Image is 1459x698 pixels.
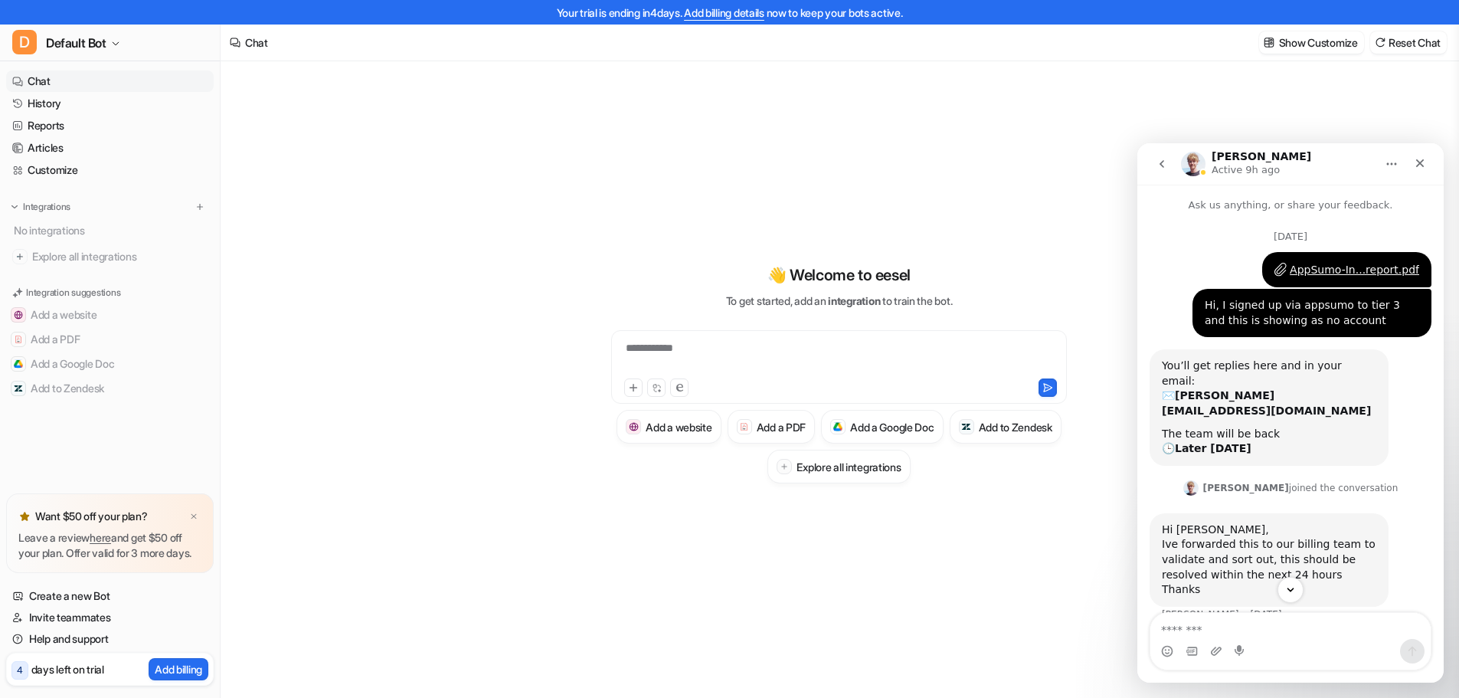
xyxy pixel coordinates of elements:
[90,531,111,544] a: here
[833,422,843,431] img: Add a Google Doc
[6,607,214,628] a: Invite teammates
[646,419,712,435] h3: Add a website
[6,199,75,215] button: Integrations
[6,352,214,376] button: Add a Google DocAdd a Google Doc
[728,410,815,444] button: Add a PDFAdd a PDF
[18,510,31,523] img: star
[14,310,23,320] img: Add a website
[14,359,23,369] img: Add a Google Doc
[6,159,214,181] a: Customize
[31,661,104,677] p: days left on trial
[1370,31,1447,54] button: Reset Chat
[9,218,214,243] div: No integrations
[979,419,1052,435] h3: Add to Zendesk
[950,410,1062,444] button: Add to ZendeskAdd to Zendesk
[617,410,721,444] button: Add a websiteAdd a website
[195,202,205,212] img: menu_add.svg
[46,32,106,54] span: Default Bot
[6,115,214,136] a: Reports
[189,512,198,522] img: x
[1137,143,1444,683] iframe: Intercom live chat
[6,93,214,114] a: History
[12,249,28,264] img: explore all integrations
[6,628,214,650] a: Help and support
[14,384,23,393] img: Add to Zendesk
[26,286,120,300] p: Integration suggestions
[1375,37,1385,48] img: reset
[797,459,901,475] h3: Explore all integrations
[757,419,806,435] h3: Add a PDF
[6,303,214,327] button: Add a websiteAdd a website
[32,244,208,269] span: Explore all integrations
[6,137,214,159] a: Articles
[684,6,764,19] a: Add billing details
[149,658,208,680] button: Add billing
[6,327,214,352] button: Add a PDFAdd a PDF
[14,335,23,344] img: Add a PDF
[155,661,202,677] p: Add billing
[739,422,749,431] img: Add a PDF
[726,293,952,309] p: To get started, add an to train the bot.
[6,585,214,607] a: Create a new Bot
[18,530,201,561] p: Leave a review and get $50 off your plan. Offer valid for 3 more days.
[767,450,910,483] button: Explore all integrations
[35,509,148,524] p: Want $50 off your plan?
[12,30,37,54] span: D
[1264,37,1274,48] img: customize
[767,264,911,287] p: 👋 Welcome to eesel
[6,246,214,267] a: Explore all integrations
[1259,31,1364,54] button: Show Customize
[828,294,880,307] span: integration
[17,664,23,677] p: 4
[850,419,934,435] h3: Add a Google Doc
[6,376,214,401] button: Add to ZendeskAdd to Zendesk
[245,34,268,51] div: Chat
[821,410,944,444] button: Add a Google DocAdd a Google Doc
[961,422,971,432] img: Add to Zendesk
[9,202,20,212] img: expand menu
[23,201,70,213] p: Integrations
[1279,34,1358,51] p: Show Customize
[6,70,214,92] a: Chat
[629,422,639,432] img: Add a website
